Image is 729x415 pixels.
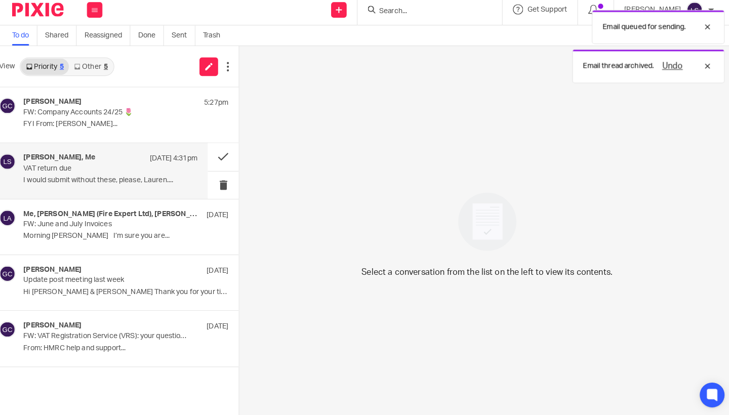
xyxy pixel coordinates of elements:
[31,156,102,164] h4: [PERSON_NAME], Me
[31,123,232,132] p: FYI From: [PERSON_NAME]...
[31,343,232,351] p: From: HMRC help and support...
[451,188,521,258] img: image
[110,67,114,74] div: 5
[20,30,45,50] a: To do
[8,320,24,337] img: svg%3E
[8,156,24,172] img: svg%3E
[177,30,200,50] a: Sent
[31,101,89,110] h4: [PERSON_NAME]
[599,27,681,37] p: Email queued for sending.
[155,156,202,166] p: [DATE] 4:31pm
[211,211,232,221] p: [DATE]
[31,266,89,274] h4: [PERSON_NAME]
[20,8,71,22] img: Pixie
[144,30,169,50] a: Done
[211,320,232,330] p: [DATE]
[209,101,232,111] p: 5:27pm
[31,320,89,329] h4: [PERSON_NAME]
[31,111,192,120] p: FW: Company Accounts 24/25 🌷
[211,266,232,276] p: [DATE]
[8,266,24,282] img: svg%3E
[53,30,84,50] a: Shared
[29,63,76,79] a: Priority5
[67,67,71,74] div: 5
[31,167,168,175] p: VAT return due
[31,221,192,230] p: FW: June and July Invoices
[8,211,24,227] img: svg%3E
[363,266,609,278] p: Select a conversation from the list on the left to view its contents.
[31,287,232,296] p: Hi [PERSON_NAME] & [PERSON_NAME] Thank you for your time on...
[31,211,206,220] h4: Me, [PERSON_NAME] (Fire Expert Ltd), [PERSON_NAME]
[8,65,23,76] span: View
[681,7,698,23] img: svg%3E
[655,64,681,76] button: Undo
[31,178,202,187] p: I would submit without these, please, Lauren....
[91,30,136,50] a: Reassigned
[76,63,119,79] a: Other5
[31,276,192,284] p: Update post meeting last week
[8,101,24,117] img: svg%3E
[31,331,192,340] p: FW: VAT Registration Service (VRS): your questions answered
[580,65,650,75] p: Email thread archived.
[31,233,232,241] p: Morning [PERSON_NAME] I’m sure you are...
[208,30,232,50] a: Trash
